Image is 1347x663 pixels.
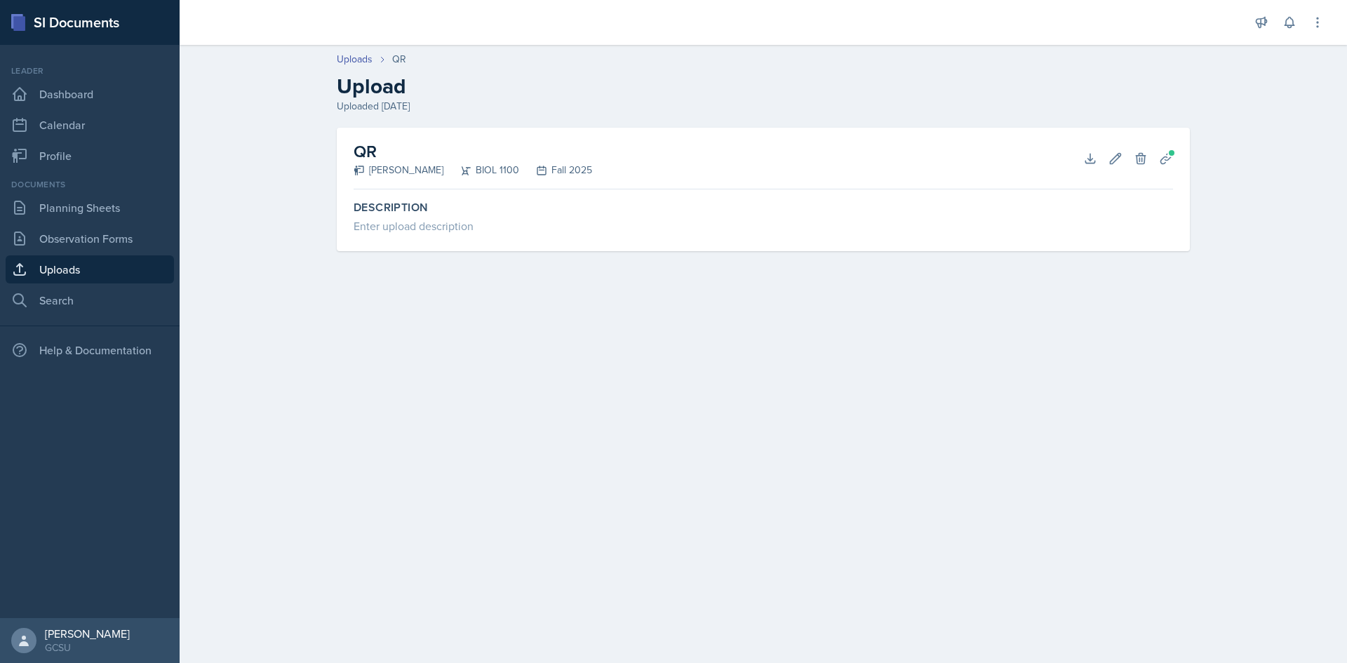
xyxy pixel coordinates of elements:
[6,178,174,191] div: Documents
[443,163,519,178] div: BIOL 1100
[354,201,1173,215] label: Description
[392,52,406,67] div: QR
[6,194,174,222] a: Planning Sheets
[6,286,174,314] a: Search
[6,142,174,170] a: Profile
[354,163,443,178] div: [PERSON_NAME]
[6,336,174,364] div: Help & Documentation
[519,163,592,178] div: Fall 2025
[6,111,174,139] a: Calendar
[354,139,592,164] h2: QR
[6,65,174,77] div: Leader
[45,641,130,655] div: GCSU
[6,225,174,253] a: Observation Forms
[337,52,373,67] a: Uploads
[337,99,1190,114] div: Uploaded [DATE]
[337,74,1190,99] h2: Upload
[45,627,130,641] div: [PERSON_NAME]
[6,80,174,108] a: Dashboard
[354,217,1173,234] div: Enter upload description
[6,255,174,283] a: Uploads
